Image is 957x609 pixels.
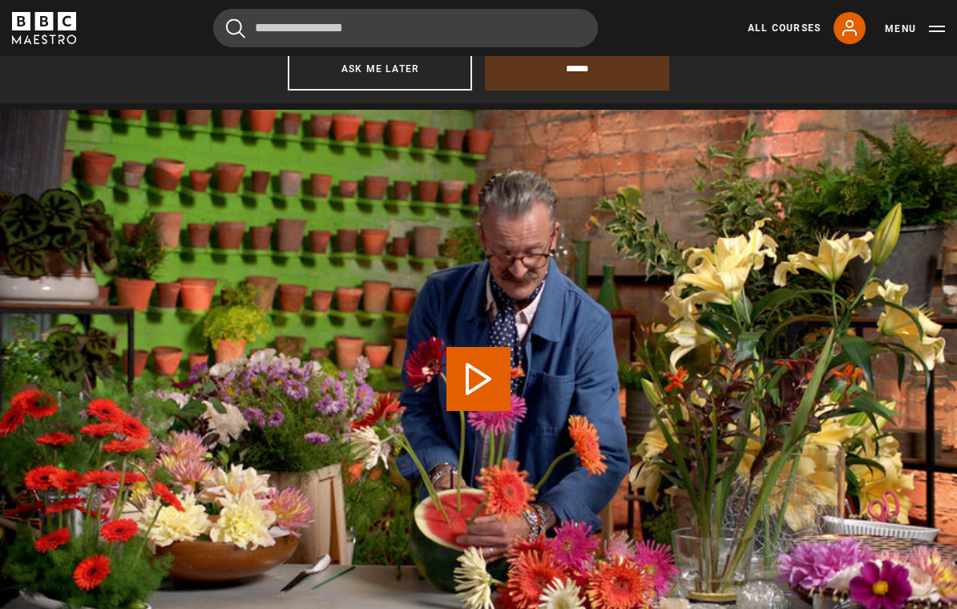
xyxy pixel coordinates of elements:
[748,21,821,35] a: All Courses
[226,18,245,38] button: Submit the search query
[288,47,472,91] button: Ask me later
[12,12,76,44] svg: BBC Maestro
[213,9,598,47] input: Search
[885,21,945,37] button: Toggle navigation
[446,347,511,411] button: Play Lesson Vases, Vessels and Mechanics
